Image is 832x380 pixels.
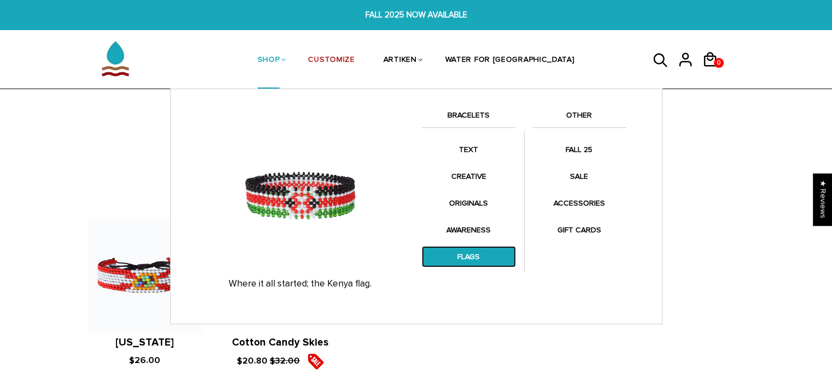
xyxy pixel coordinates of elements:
[532,166,626,187] a: SALE
[714,55,723,71] span: 0
[308,32,354,90] a: CUSTOMIZE
[532,139,626,160] a: FALL 25
[112,147,115,156] span: /
[190,278,411,289] p: Where it all started; the Kenya flag.
[422,109,516,127] a: BRACELETS
[813,173,832,225] div: Click to open Judge.me floating reviews tab
[270,355,300,366] s: $32.00
[422,166,516,187] a: CREATIVE
[237,355,267,366] span: $20.80
[445,32,575,90] a: WATER FOR [GEOGRAPHIC_DATA]
[383,32,417,90] a: ARTIKEN
[532,109,626,127] a: OTHER
[307,353,324,370] img: sale5.png
[532,192,626,214] a: ACCESSORIES
[115,336,174,349] a: [US_STATE]
[422,139,516,160] a: TEXT
[422,219,516,241] a: AWARENESS
[232,336,329,349] a: Cotton Candy Skies
[117,147,143,156] span: Search
[88,147,110,156] a: Home
[702,71,726,73] a: 0
[256,9,575,21] span: FALL 2025 NOW AVAILABLE
[129,355,160,366] span: $26.00
[422,192,516,214] a: ORIGINALS
[258,32,280,90] a: SHOP
[532,219,626,241] a: GIFT CARDS
[422,246,516,267] a: FLAGS
[88,180,744,194] p: 3 results for '[US_STATE]'
[72,111,761,140] h1: Search results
